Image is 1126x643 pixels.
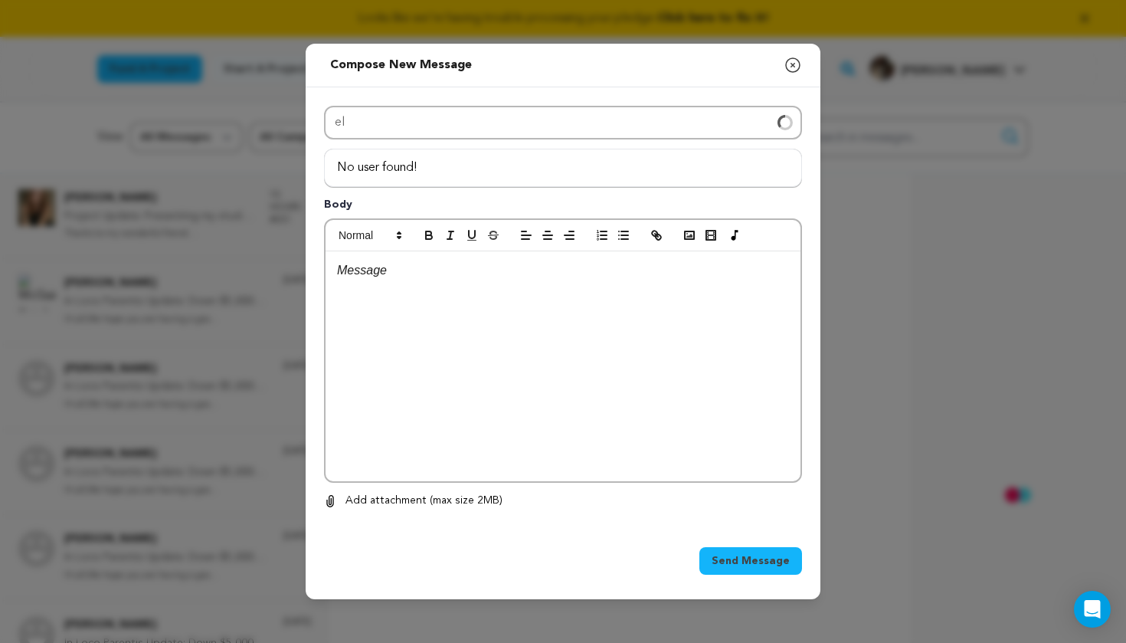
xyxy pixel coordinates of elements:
p: Add attachment (max size 2MB) [345,492,502,510]
h2: Compose new message [324,50,478,80]
p: Body [324,197,802,218]
p: No user found! [325,153,801,183]
button: Add attachment (max size 2MB) [324,492,502,510]
span: Send Message [712,553,790,569]
div: Open Intercom Messenger [1074,591,1111,628]
button: Send Message [699,547,802,575]
input: To: search by name or email [324,106,802,139]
